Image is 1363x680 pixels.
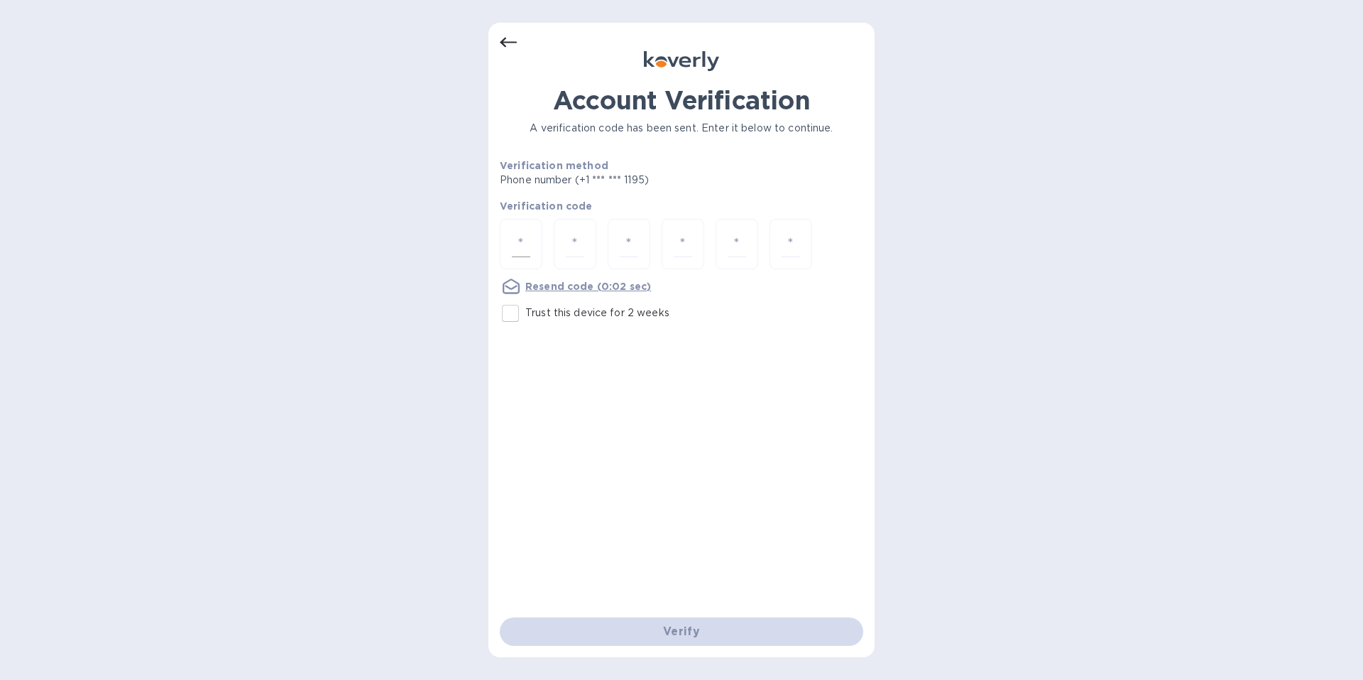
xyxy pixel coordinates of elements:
h1: Account Verification [500,85,863,115]
b: Verification method [500,160,608,171]
p: Trust this device for 2 weeks [525,306,669,320]
p: Phone number (+1 *** *** 1195) [500,173,757,188]
p: Verification code [500,199,863,213]
u: Resend code (0:02 sec) [525,281,651,292]
p: A verification code has been sent. Enter it below to continue. [500,121,863,136]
